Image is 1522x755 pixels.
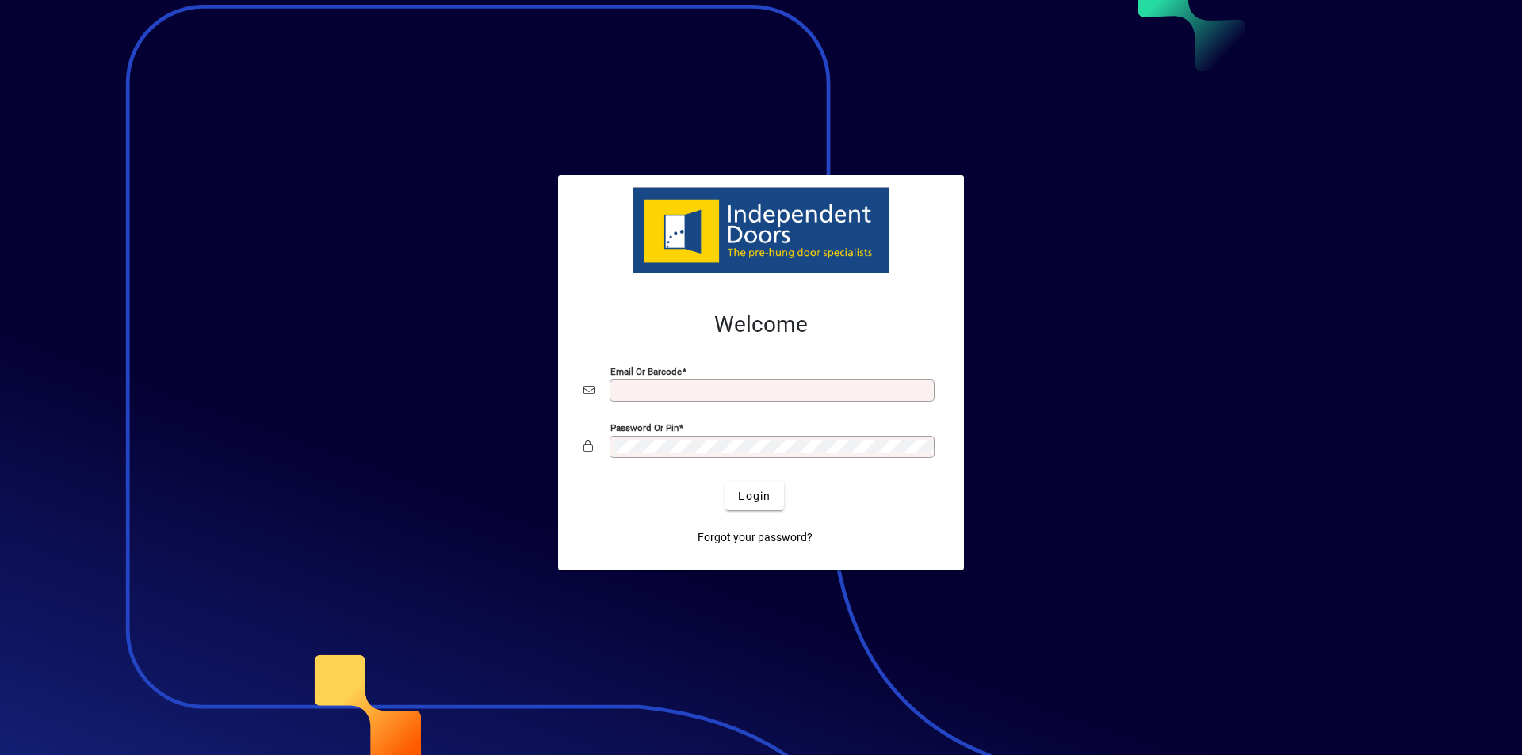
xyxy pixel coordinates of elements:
h2: Welcome [583,311,939,338]
mat-label: Password or Pin [610,422,679,433]
a: Forgot your password? [691,523,819,551]
span: Forgot your password? [698,529,813,546]
button: Login [725,482,783,510]
span: Login [738,488,771,505]
mat-label: Email or Barcode [610,366,682,377]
